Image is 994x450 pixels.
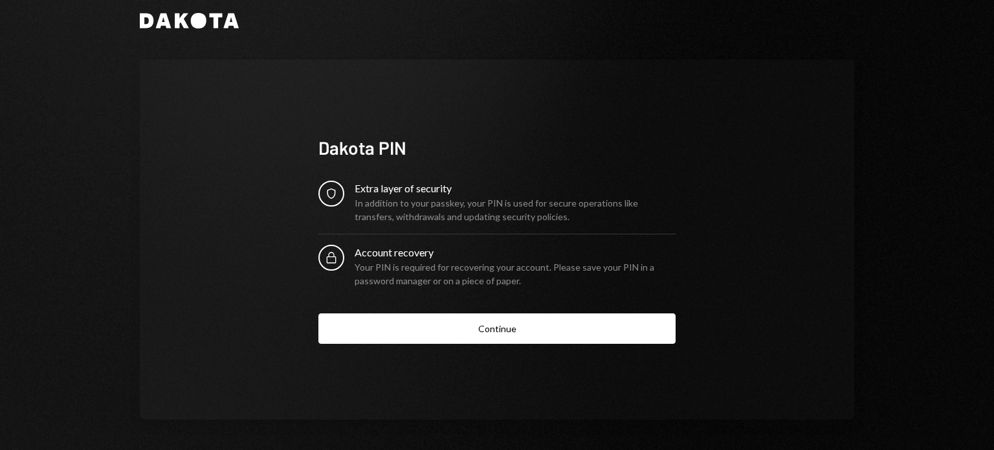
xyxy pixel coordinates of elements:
div: Your PIN is required for recovering your account. Please save your PIN in a password manager or o... [355,260,676,287]
div: In addition to your passkey, your PIN is used for secure operations like transfers, withdrawals a... [355,196,676,223]
div: Extra layer of security [355,181,676,196]
div: Dakota PIN [318,135,676,161]
div: Account recovery [355,245,676,260]
button: Continue [318,313,676,344]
